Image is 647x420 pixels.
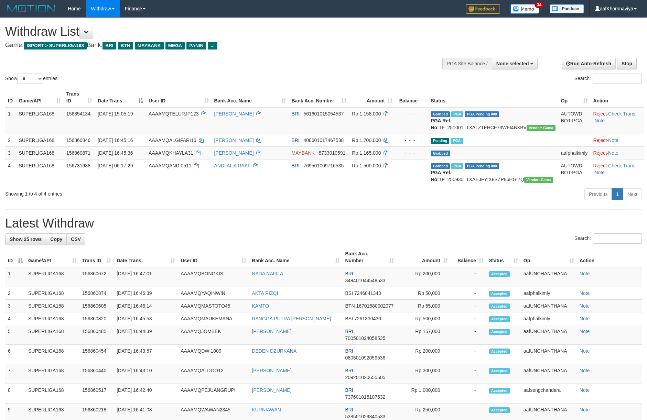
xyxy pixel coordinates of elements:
td: 156860605 [79,300,114,312]
td: 3 [5,146,16,159]
td: aafUNCHANTHANA [521,267,577,287]
td: [DATE] 16:45:53 [114,312,178,325]
th: Op: activate to sort column ascending [558,88,591,107]
b: PGA Ref. No: [431,118,451,130]
td: 2 [5,287,25,300]
span: Copy 408601017467538 to clipboard [303,137,344,143]
a: KAMTO [252,303,269,309]
td: 3 [5,300,25,312]
a: Note [580,387,590,393]
span: Copy 737601015107532 to clipboard [345,394,386,400]
span: 34 [535,2,544,8]
span: MAYBANK [135,42,164,49]
td: - [451,384,486,404]
span: Marked by aafsengchandara [451,138,463,144]
span: Copy 080501092059536 to clipboard [345,355,386,361]
span: BRI [103,42,116,49]
span: ISPORT > SUPERLIGA168 [24,42,87,49]
td: aafphalkimly [558,146,591,159]
input: Search: [593,74,642,84]
td: [DATE] 16:44:39 [114,325,178,345]
td: 2 [5,134,16,146]
td: · · [591,107,644,134]
td: SUPERLIGA168 [16,146,63,159]
th: Amount: activate to sort column ascending [397,247,451,267]
td: aafsengchandara [521,384,577,404]
span: BRI [291,111,299,117]
span: Accepted [489,316,510,322]
input: Search: [593,233,642,244]
td: SUPERLIGA168 [25,325,79,345]
a: Run Auto-Refresh [562,58,616,69]
th: Trans ID: activate to sort column ascending [64,88,95,107]
td: 156860454 [79,345,114,364]
th: Status: activate to sort column ascending [486,247,521,267]
div: - - - [398,150,425,156]
td: AUTOWD-BOT-PGA [558,159,591,186]
span: PGA Pending [465,111,499,117]
span: BRI [345,368,353,373]
td: AAAAMQBONGKIS [178,267,249,287]
td: [DATE] 16:43:10 [114,364,178,384]
span: Copy 7261330436 to clipboard [354,316,381,321]
a: Reject [593,111,607,117]
td: [DATE] 16:46:39 [114,287,178,300]
th: Trans ID: activate to sort column ascending [79,247,114,267]
td: AUTOWD-BOT-PGA [558,107,591,134]
span: Accepted [489,349,510,354]
a: Note [580,290,590,296]
span: Accepted [489,368,510,374]
td: 8 [5,384,25,404]
th: ID: activate to sort column descending [5,247,25,267]
a: Note [594,170,605,175]
span: Accepted [489,271,510,277]
th: Balance [395,88,428,107]
img: panduan.png [550,4,584,13]
span: AAAAMQKHAYLA31 [149,150,193,156]
td: AAAAMQJOMBEK [178,325,249,345]
span: Rp 1.500.000 [352,163,381,168]
a: KURNIAWAN [252,407,281,412]
th: Op: activate to sort column ascending [521,247,577,267]
a: RANGGA PUTRA [PERSON_NAME] [252,316,331,321]
a: Reject [593,137,607,143]
th: Date Trans.: activate to sort column ascending [114,247,178,267]
td: aafUNCHANTHANA [521,300,577,312]
img: Feedback.jpg [466,4,500,14]
button: None selected [492,58,538,69]
a: Next [623,188,642,200]
img: Button%20Memo.svg [510,4,539,14]
td: 156860440 [79,364,114,384]
a: DEDEN DZURKANA [252,348,296,354]
a: Check Trans [608,111,635,117]
a: Note [580,316,590,321]
span: 156854134 [66,111,90,117]
td: 6 [5,345,25,364]
span: BRI [291,137,299,143]
span: BSI [345,290,353,296]
td: SUPERLIGA168 [25,300,79,312]
td: aafUNCHANTHANA [521,325,577,345]
a: Note [580,271,590,276]
span: BRI [345,329,353,334]
a: [PERSON_NAME] [252,387,291,393]
span: Vendor URL: https://trx31.1velocity.biz [527,125,556,131]
span: Copy 8733010591 to clipboard [319,150,346,156]
div: Showing 1 to 4 of 4 entries [5,188,265,197]
th: Bank Acc. Name: activate to sort column ascending [212,88,289,107]
span: BRI [345,387,353,393]
td: aafUNCHANTHANA [521,345,577,364]
td: - [451,345,486,364]
a: Previous [584,188,612,200]
span: Pending [431,138,449,144]
td: AAAAMQYAQINWIN [178,287,249,300]
td: TF_250930_TXAEJFYIX8SZP86HGI7Q [428,159,558,186]
a: Reject [593,150,607,156]
a: [PERSON_NAME] [252,329,291,334]
span: Copy 561601015054537 to clipboard [303,111,344,117]
td: SUPERLIGA168 [25,384,79,404]
th: ID [5,88,16,107]
td: aafUNCHANTHANA [521,364,577,384]
span: Rp 1.158.000 [352,111,381,117]
span: [DATE] 16:45:36 [98,150,133,156]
